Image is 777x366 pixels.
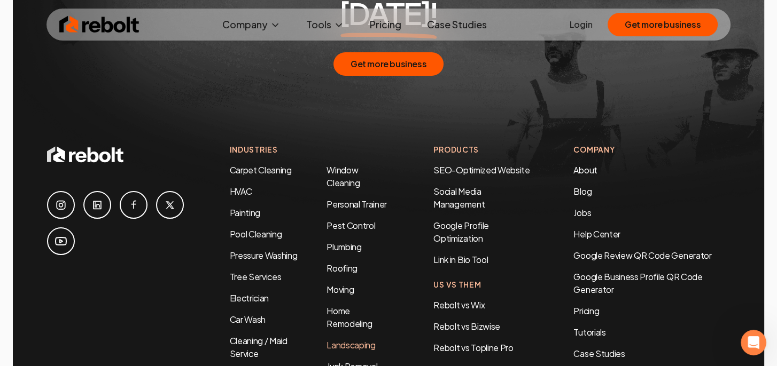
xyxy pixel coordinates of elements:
a: Jobs [573,207,591,218]
a: Tree Services [230,271,282,282]
button: Get more business [333,52,444,76]
a: SEO-Optimized Website [433,164,530,176]
a: Case Studies [573,347,730,360]
a: Google Business Profile QR Code Generator [573,271,702,295]
a: Landscaping [327,339,375,351]
a: Pressure Washing [230,250,298,261]
a: Social Media Management [433,186,485,210]
a: Link in Bio Tool [433,254,488,265]
a: Pricing [573,305,730,317]
h4: Industries [230,144,391,155]
button: Get more business [608,13,718,36]
a: Pool Cleaning [230,228,282,240]
a: Roofing [327,262,358,274]
a: Plumbing [327,241,361,252]
a: Electrician [230,292,269,304]
a: Rebolt vs Topline Pro [433,342,513,353]
a: Pest Control [327,220,375,231]
a: Home Remodeling [327,305,372,329]
a: Case Studies [418,14,495,35]
a: Window Cleaning [327,164,360,188]
a: Google Review QR Code Generator [573,250,711,261]
a: Google Profile Optimization [433,220,489,244]
h4: Products [433,144,531,155]
a: Tutorials [573,326,730,339]
a: Rebolt vs Bizwise [433,321,500,332]
a: Moving [327,284,354,295]
a: Pricing [361,14,410,35]
a: Help Center [573,228,620,240]
a: HVAC [230,186,252,197]
button: Tools [298,14,353,35]
button: Company [214,14,289,35]
iframe: Intercom live chat [741,330,766,355]
h4: Us Vs Them [433,279,531,290]
a: About [573,164,597,176]
a: Blog [573,186,592,197]
a: Cleaning / Maid Service [230,335,288,359]
img: Rebolt Logo [59,14,139,35]
a: Personal Trainer [327,198,387,210]
a: Rebolt vs Wix [433,299,485,311]
a: Carpet Cleaning [230,164,292,176]
a: Painting [230,207,260,218]
h4: Company [573,144,730,155]
a: Car Wash [230,314,266,325]
a: Login [570,18,593,31]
